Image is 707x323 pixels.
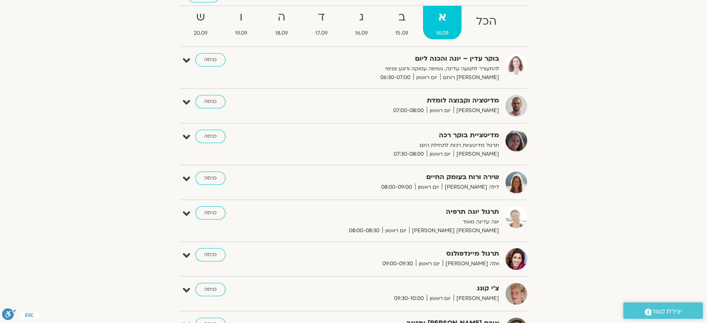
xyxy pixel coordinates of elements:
[195,172,225,185] a: כניסה
[415,183,442,192] span: יום ראשון
[302,8,341,27] strong: ד
[222,8,260,27] strong: ו
[294,53,499,64] strong: בוקר עדין – יוגה והכנה ליום
[302,6,341,39] a: ד17.09
[262,29,301,38] span: 18.09
[390,106,427,115] span: 07:00-08:00
[342,6,381,39] a: ג16.09
[423,29,461,38] span: 14.09
[181,6,220,39] a: ש20.09
[378,183,415,192] span: 08:00-09:00
[195,95,225,108] a: כניסה
[342,8,381,27] strong: ג
[391,294,427,303] span: 09:30-10:00
[413,73,440,82] span: יום ראשון
[427,150,453,159] span: יום ראשון
[377,73,413,82] span: 06:30-07:00
[195,130,225,143] a: כניסה
[382,8,421,27] strong: ב
[262,6,301,39] a: ה18.09
[382,6,421,39] a: ב15.09
[222,6,260,39] a: ו19.09
[302,29,341,38] span: 17.09
[294,64,499,73] p: להתעורר לתנועה עדינה, נשימה עמוקה ורוגע פנימי
[181,8,220,27] strong: ש
[294,130,499,141] strong: מדיטציית בוקר רכה
[453,106,499,115] span: [PERSON_NAME]
[442,183,499,192] span: לילה [PERSON_NAME]
[427,106,453,115] span: יום ראשון
[623,302,703,319] a: יצירת קשר
[294,206,499,218] strong: תרגול יוגה תרפיה
[440,73,499,82] span: [PERSON_NAME] רוחם
[222,29,260,38] span: 19.09
[382,29,421,38] span: 15.09
[423,8,461,27] strong: א
[453,294,499,303] span: [PERSON_NAME]
[416,259,443,268] span: יום ראשון
[423,6,461,39] a: א14.09
[195,248,225,261] a: כניסה
[294,248,499,259] strong: תרגול מיינדפולנס
[453,150,499,159] span: [PERSON_NAME]
[382,226,409,235] span: יום ראשון
[294,172,499,183] strong: שירה ורוח בעומק החיים
[342,29,381,38] span: 16.09
[427,294,453,303] span: יום ראשון
[391,150,427,159] span: 07:30-08:00
[181,29,220,38] span: 20.09
[463,12,510,31] strong: הכל
[443,259,499,268] span: אלה [PERSON_NAME]
[463,6,510,39] a: הכל
[379,259,416,268] span: 09:00-09:30
[195,53,225,67] a: כניסה
[294,218,499,226] p: יוגה עדינה מאוד
[195,206,225,220] a: כניסה
[294,283,499,294] strong: צ'י קונג
[262,8,301,27] strong: ה
[294,95,499,106] strong: מדיטציה וקבוצה לומדת
[294,141,499,150] p: תרגול מדיטציות רכות לתחילת היום
[652,306,682,317] span: יצירת קשר
[409,226,499,235] span: [PERSON_NAME] [PERSON_NAME]
[346,226,382,235] span: 08:00-08:30
[195,283,225,296] a: כניסה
